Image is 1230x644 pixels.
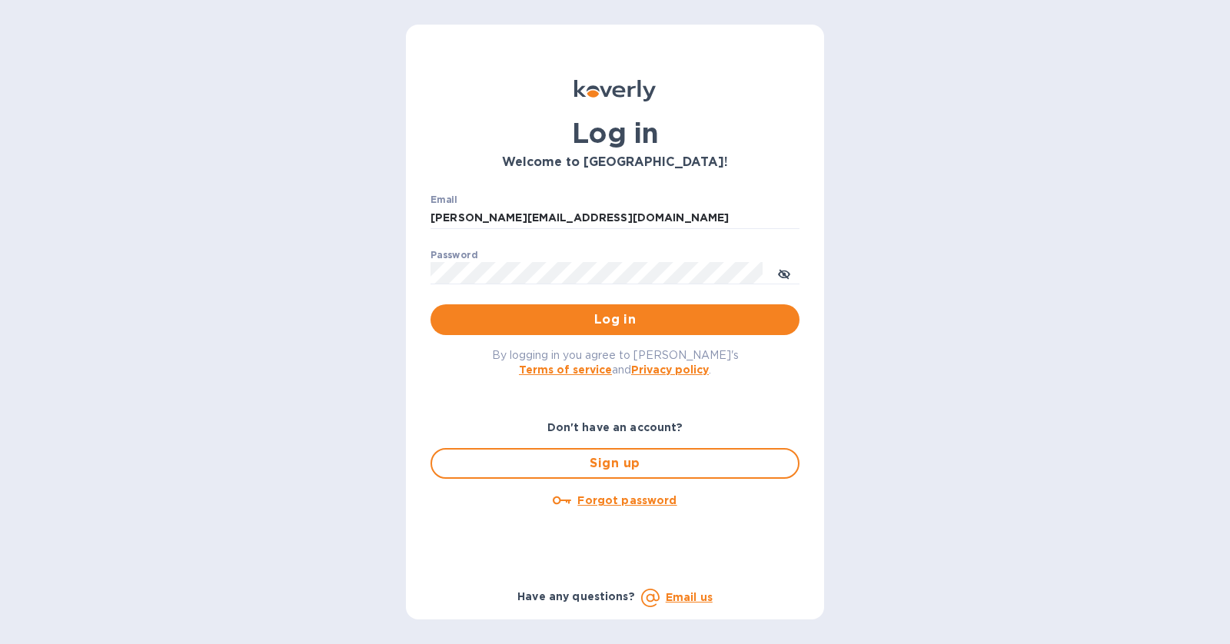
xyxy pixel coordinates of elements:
[492,349,739,376] span: By logging in you agree to [PERSON_NAME]'s and .
[517,590,635,603] b: Have any questions?
[574,80,656,101] img: Koverly
[666,591,713,603] a: Email us
[769,257,799,288] button: toggle password visibility
[547,421,683,433] b: Don't have an account?
[430,155,799,170] h3: Welcome to [GEOGRAPHIC_DATA]!
[430,304,799,335] button: Log in
[631,363,709,376] a: Privacy policy
[519,363,612,376] a: Terms of service
[430,117,799,149] h1: Log in
[430,207,799,230] input: Enter email address
[577,494,676,506] u: Forgot password
[430,448,799,479] button: Sign up
[444,454,786,473] span: Sign up
[443,310,787,329] span: Log in
[430,195,457,204] label: Email
[430,251,477,260] label: Password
